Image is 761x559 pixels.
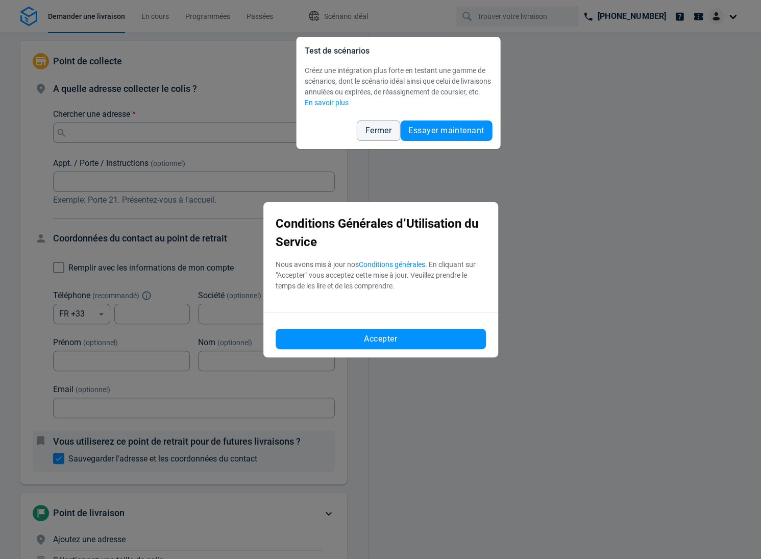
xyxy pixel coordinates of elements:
span: Conditions Générales d’Utilisation du Service [276,216,478,249]
button: Essayer maintenant [400,120,492,141]
button: Accepter [276,329,486,349]
button: Fermer [356,120,400,141]
span: Accepter [364,335,397,343]
a: Conditions générales [359,260,425,269]
span: Test de scénarios [304,46,369,56]
span: Essayer maintenant [408,127,484,135]
span: Fermer [365,127,391,135]
span: Créez une intégration plus forte en testant une gamme de scénarios, dont le scénario idéal ainsi ... [304,66,490,96]
div: Terms and conditions [263,202,498,357]
a: En savoir plus [304,99,348,107]
span: Nous avons mis à jour nos . En cliquant sur "Accepter" vous acceptez cette mise à jour. Veuillez ... [276,260,476,290]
